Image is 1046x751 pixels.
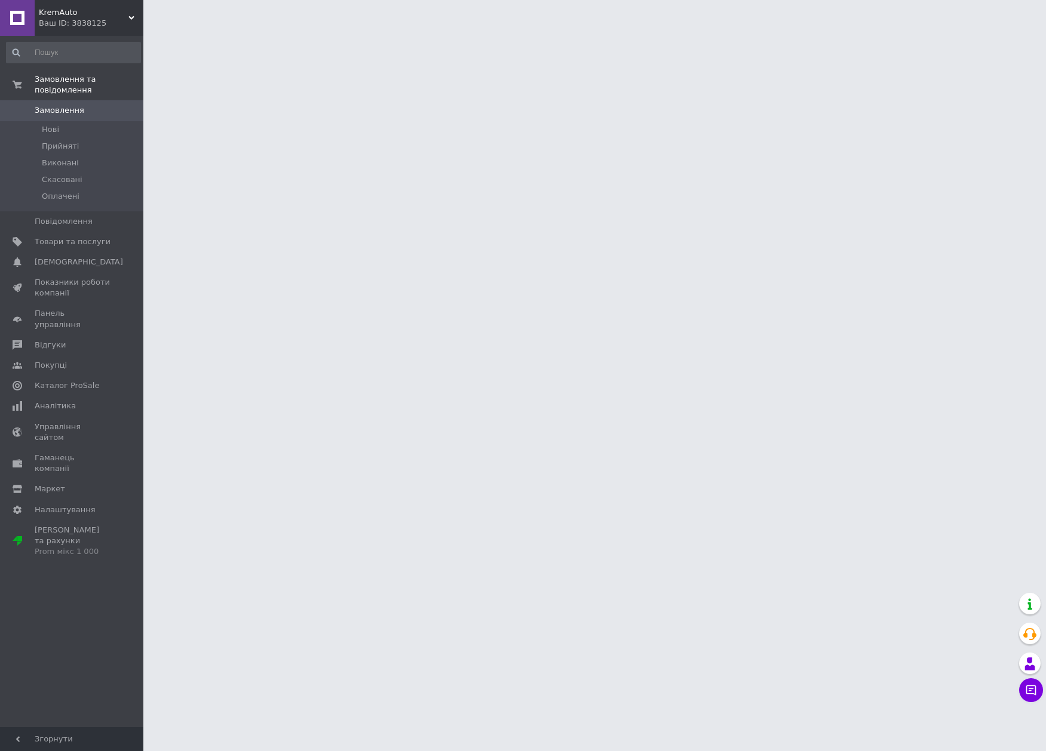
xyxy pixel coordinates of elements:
[35,105,84,116] span: Замовлення
[39,18,143,29] div: Ваш ID: 3838125
[35,421,111,443] span: Управління сайтом
[35,277,111,298] span: Показники роботи компанії
[35,453,111,474] span: Гаманець компанії
[42,158,79,168] span: Виконані
[42,141,79,152] span: Прийняті
[39,7,128,18] span: KremAuto
[35,525,111,558] span: [PERSON_NAME] та рахунки
[35,546,111,557] div: Prom мікс 1 000
[35,401,76,411] span: Аналітика
[35,216,93,227] span: Повідомлення
[42,174,82,185] span: Скасовані
[35,380,99,391] span: Каталог ProSale
[35,484,65,494] span: Маркет
[35,74,143,96] span: Замовлення та повідомлення
[35,257,123,267] span: [DEMOGRAPHIC_DATA]
[42,191,79,202] span: Оплачені
[35,504,96,515] span: Налаштування
[35,360,67,371] span: Покупці
[1019,678,1043,702] button: Чат з покупцем
[35,236,111,247] span: Товари та послуги
[35,308,111,330] span: Панель управління
[6,42,141,63] input: Пошук
[35,340,66,350] span: Відгуки
[42,124,59,135] span: Нові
